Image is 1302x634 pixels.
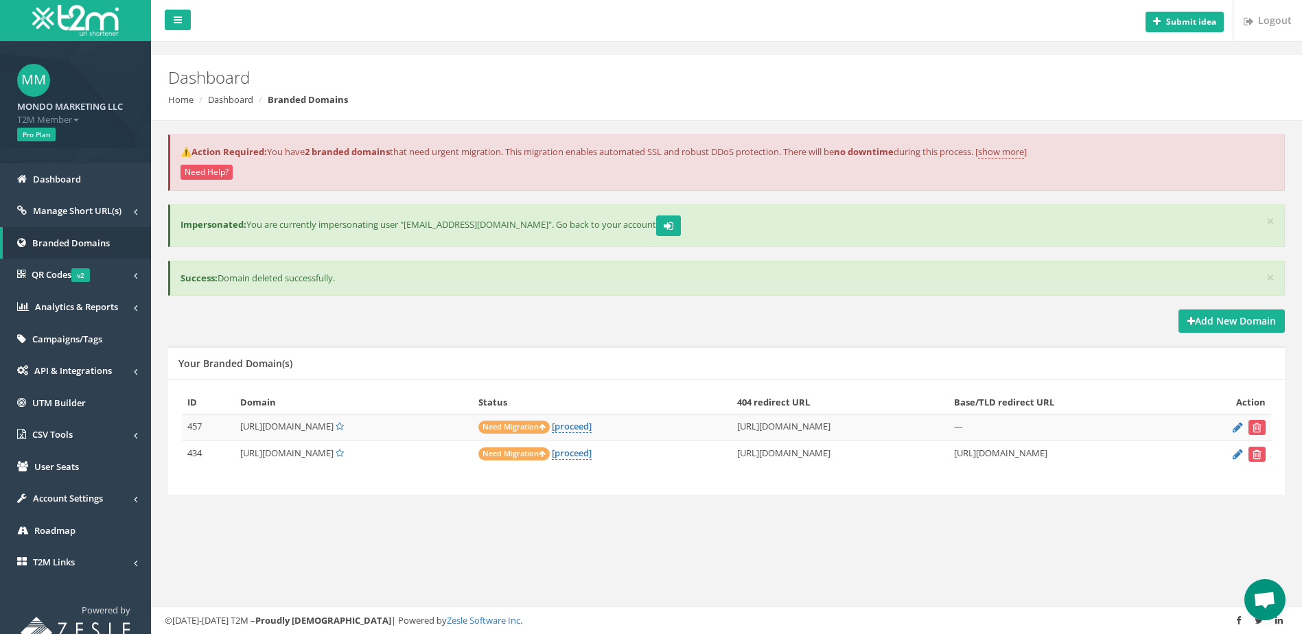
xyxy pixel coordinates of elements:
[336,420,344,432] a: Set Default
[17,100,123,113] strong: MONDO MARKETING LLC
[182,390,235,414] th: ID
[478,447,550,460] span: Need Migration
[168,204,1285,247] div: You are currently impersonating user "[EMAIL_ADDRESS][DOMAIN_NAME]". Go back to your account
[182,441,235,468] td: 434
[32,428,73,441] span: CSV Tools
[240,420,334,432] span: [URL][DOMAIN_NAME]
[978,145,1024,158] a: show more
[32,237,110,249] span: Branded Domains
[33,173,81,185] span: Dashboard
[732,390,949,414] th: 404 redirect URL
[181,165,233,180] button: Need Help?
[17,64,50,97] span: MM
[1187,314,1276,327] strong: Add New Domain
[168,69,1095,86] h2: Dashboard
[182,414,235,441] td: 457
[732,414,949,441] td: [URL][DOMAIN_NAME]
[32,397,86,409] span: UTM Builder
[32,5,119,36] img: T2M
[834,145,894,158] strong: no downtime
[1244,579,1286,620] a: Open chat
[235,390,473,414] th: Domain
[447,614,522,626] a: Zesle Software Inc.
[82,604,130,616] span: Powered by
[240,447,334,459] span: [URL][DOMAIN_NAME]
[1266,270,1275,285] button: ×
[35,301,118,313] span: Analytics & Reports
[552,420,592,433] a: [proceed]
[208,93,253,106] a: Dashboard
[17,113,134,126] span: T2M Member
[165,614,1288,627] div: ©[DATE]-[DATE] T2M – | Powered by
[32,333,102,345] span: Campaigns/Tags
[33,204,121,217] span: Manage Short URL(s)
[34,524,75,537] span: Roadmap
[17,128,56,141] span: Pro Plan
[473,390,731,414] th: Status
[178,358,292,368] h5: Your Branded Domain(s)
[552,447,592,460] a: [proceed]
[17,97,134,126] a: MONDO MARKETING LLC T2M Member
[1266,214,1275,228] button: ×
[181,219,246,231] b: Impersonated:
[33,492,103,504] span: Account Settings
[33,556,75,568] span: T2M Links
[949,441,1180,468] td: [URL][DOMAIN_NAME]
[181,145,267,158] strong: ⚠️Action Required:
[1166,16,1216,27] b: Submit idea
[34,364,112,377] span: API & Integrations
[732,441,949,468] td: [URL][DOMAIN_NAME]
[949,414,1180,441] td: —
[1178,309,1285,333] a: Add New Domain
[949,390,1180,414] th: Base/TLD redirect URL
[168,261,1285,296] div: Domain deleted successfully.
[181,145,1274,158] p: You have that need urgent migration. This migration enables automated SSL and robust DDoS protect...
[34,460,79,473] span: User Seats
[71,268,90,282] span: v2
[1146,12,1224,32] button: Submit idea
[336,447,344,459] a: Set Default
[268,93,348,106] strong: Branded Domains
[255,614,391,626] strong: Proudly [DEMOGRAPHIC_DATA]
[1180,390,1271,414] th: Action
[305,145,390,158] strong: 2 branded domains
[168,93,194,106] a: Home
[32,268,90,281] span: QR Codes
[478,421,550,434] span: Need Migration
[181,272,218,284] b: Success:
